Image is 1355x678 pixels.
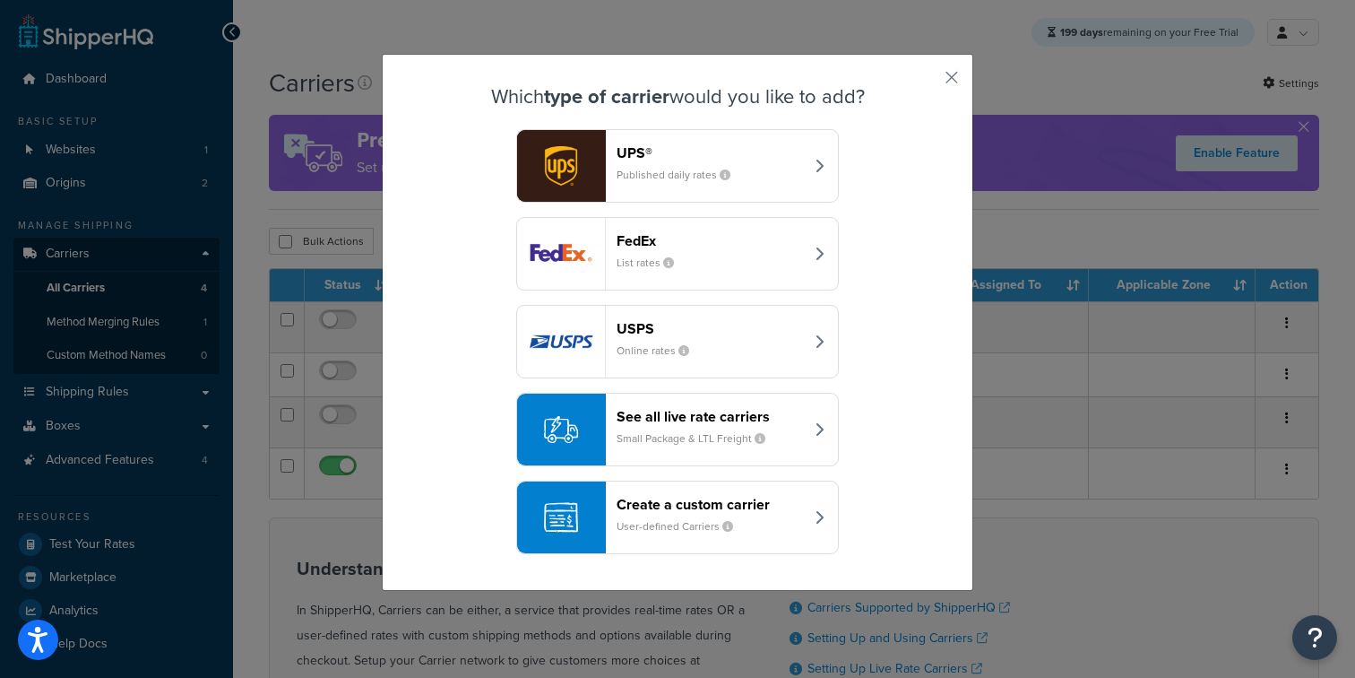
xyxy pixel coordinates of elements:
button: ups logoUPS®Published daily rates [516,129,839,203]
small: User-defined Carriers [617,518,747,535]
img: icon-carrier-custom-c93b8a24.svg [544,500,578,535]
header: UPS® [617,144,804,161]
button: See all live rate carriersSmall Package & LTL Freight [516,393,839,466]
small: Online rates [617,343,703,359]
button: usps logoUSPSOnline rates [516,305,839,378]
button: Open Resource Center [1292,615,1337,660]
button: fedEx logoFedExList rates [516,217,839,291]
img: fedEx logo [517,218,605,290]
img: icon-carrier-liverate-becf4550.svg [544,413,578,447]
header: FedEx [617,232,804,249]
header: See all live rate carriers [617,408,804,425]
strong: type of carrier [544,82,669,111]
img: usps logo [517,306,605,378]
small: Published daily rates [617,167,745,183]
header: Create a custom carrier [617,496,804,513]
header: USPS [617,320,804,337]
h3: Which would you like to add? [427,86,928,108]
img: ups logo [517,130,605,202]
button: Create a custom carrierUser-defined Carriers [516,481,839,554]
small: Small Package & LTL Freight [617,430,780,447]
small: List rates [617,255,688,271]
